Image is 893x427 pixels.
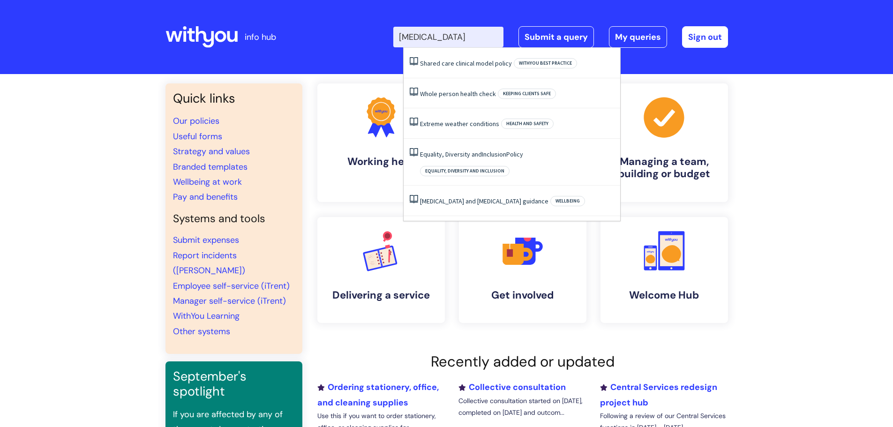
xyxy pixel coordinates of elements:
[600,382,717,408] a: Central Services redesign project hub
[173,176,242,187] a: Wellbeing at work
[393,27,503,47] input: Search
[173,295,286,307] a: Manager self-service (iTrent)
[550,196,585,206] span: Wellbeing
[420,197,548,205] a: [MEDICAL_DATA] and [MEDICAL_DATA] guidance
[501,119,554,129] span: Health and safety
[173,115,219,127] a: Our policies
[325,156,437,168] h4: Working here
[245,30,276,45] p: info hub
[608,289,720,301] h4: Welcome Hub
[600,217,728,323] a: Welcome Hub
[325,289,437,301] h4: Delivering a service
[609,26,667,48] a: My queries
[459,217,586,323] a: Get involved
[317,217,445,323] a: Delivering a service
[173,369,295,399] h3: September's spotlight
[498,89,556,99] span: Keeping clients safe
[173,234,239,246] a: Submit expenses
[420,120,499,128] a: Extreme weather conditions
[420,150,523,158] a: Equality, Diversity andInclusionPolicy
[518,26,594,48] a: Submit a query
[173,91,295,106] h3: Quick links
[317,353,728,370] h2: Recently added or updated
[458,395,586,419] p: Collective consultation started on [DATE], completed on [DATE] and outcom...
[173,191,238,202] a: Pay and benefits
[514,58,577,68] span: WithYou best practice
[420,90,496,98] a: Whole person health check
[173,250,245,276] a: Report incidents ([PERSON_NAME])
[173,310,240,322] a: WithYou Learning
[173,280,290,292] a: Employee self-service (iTrent)
[173,212,295,225] h4: Systems and tools
[682,26,728,48] a: Sign out
[173,326,230,337] a: Other systems
[466,289,579,301] h4: Get involved
[420,59,512,67] a: Shared care clinical model policy
[317,382,439,408] a: Ordering stationery, office, and cleaning supplies
[458,382,566,393] a: Collective consultation
[420,166,510,176] span: Equality, Diversity and Inclusion
[608,156,720,180] h4: Managing a team, building or budget
[173,161,248,172] a: Branded templates
[393,26,728,48] div: | -
[173,131,222,142] a: Useful forms
[600,83,728,202] a: Managing a team, building or budget
[482,150,506,158] span: Inclusion
[317,83,445,202] a: Working here
[173,146,250,157] a: Strategy and values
